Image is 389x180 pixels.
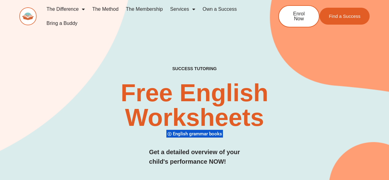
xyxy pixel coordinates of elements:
[43,16,81,30] a: Bring a Buddy
[329,14,360,18] span: Find a Success
[149,147,240,166] h3: Get a detailed overview of your child's performance NOW!
[89,2,122,16] a: The Method
[43,2,258,30] nav: Menu
[79,81,310,130] h2: Free English Worksheets​
[43,2,89,16] a: The Difference
[173,131,224,137] span: English grammar books
[278,5,320,27] a: Enrol Now
[288,11,310,21] span: Enrol Now
[199,2,240,16] a: Own a Success
[122,2,166,16] a: The Membership
[166,130,223,138] div: English grammar books
[143,66,246,71] h4: SUCCESS TUTORING​
[320,8,370,25] a: Find a Success
[166,2,199,16] a: Services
